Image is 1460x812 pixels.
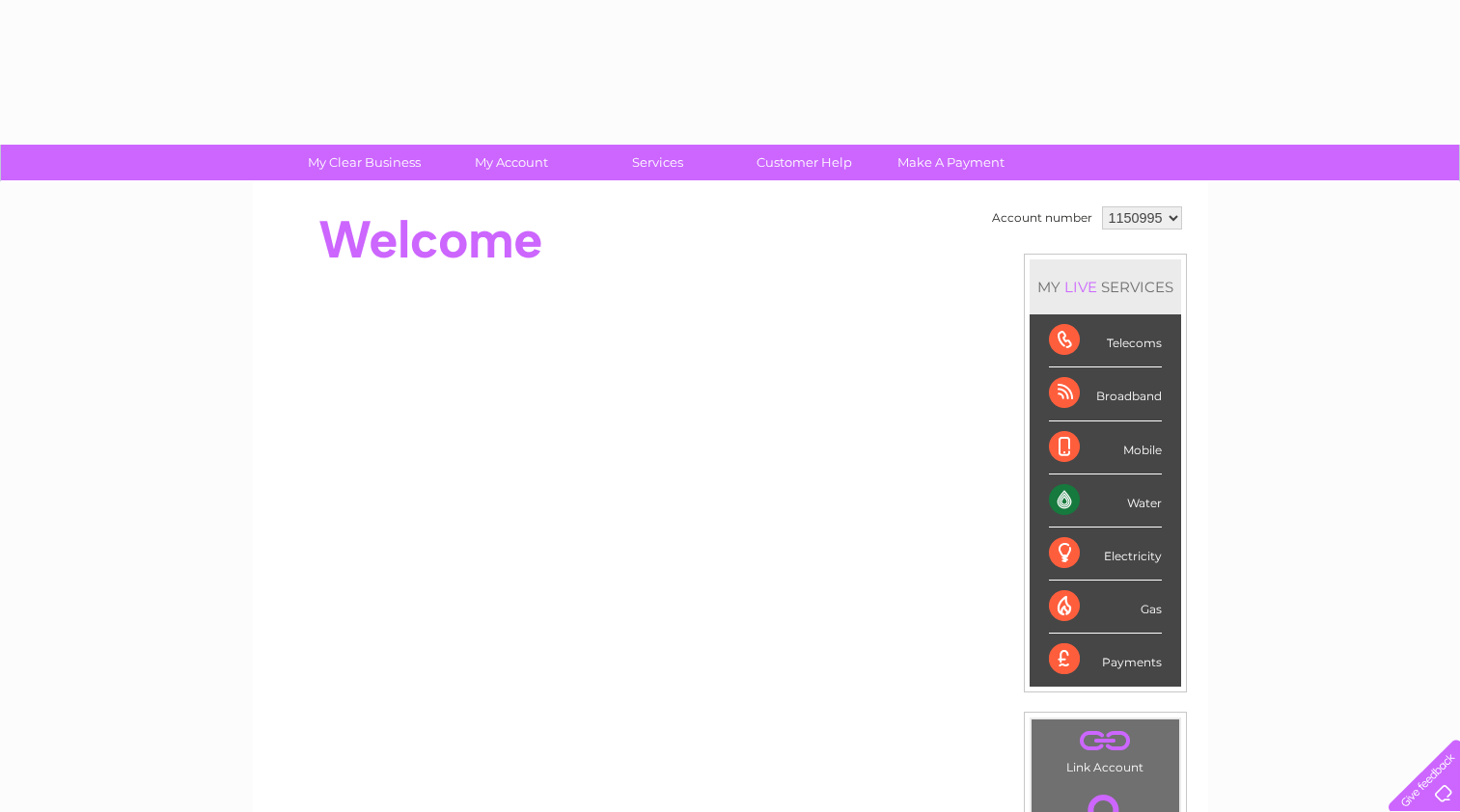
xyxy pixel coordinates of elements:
div: Gas [1049,581,1162,634]
div: Water [1049,474,1162,528]
div: Mobile [1049,421,1162,474]
a: My Account [431,145,591,180]
a: Services [578,145,737,180]
a: . [1036,724,1174,758]
div: MY SERVICES [1030,259,1181,314]
td: Account number [987,202,1097,234]
a: My Clear Business [285,145,444,180]
div: Electricity [1049,528,1162,581]
td: Link Account [1031,718,1180,779]
div: Telecoms [1049,314,1162,367]
a: Customer Help [725,145,884,180]
div: Broadband [1049,367,1162,420]
div: LIVE [1061,278,1101,296]
a: Make A Payment [871,145,1031,180]
div: Payments [1049,634,1162,686]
